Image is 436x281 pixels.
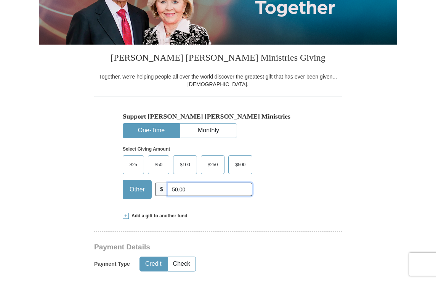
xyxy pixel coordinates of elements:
[176,159,194,170] span: $100
[155,183,168,196] span: $
[140,257,167,271] button: Credit
[126,159,141,170] span: $25
[94,45,342,73] h3: [PERSON_NAME] [PERSON_NAME] Ministries Giving
[94,243,289,252] h3: Payment Details
[204,159,222,170] span: $250
[129,213,188,219] span: Add a gift to another fund
[94,261,130,267] h5: Payment Type
[126,184,149,195] span: Other
[123,124,180,138] button: One-Time
[168,183,252,196] input: Other Amount
[123,112,313,120] h5: Support [PERSON_NAME] [PERSON_NAME] Ministries
[123,146,170,152] strong: Select Giving Amount
[151,159,166,170] span: $50
[94,73,342,88] div: Together, we're helping people all over the world discover the greatest gift that has ever been g...
[180,124,237,138] button: Monthly
[168,257,196,271] button: Check
[231,159,249,170] span: $500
